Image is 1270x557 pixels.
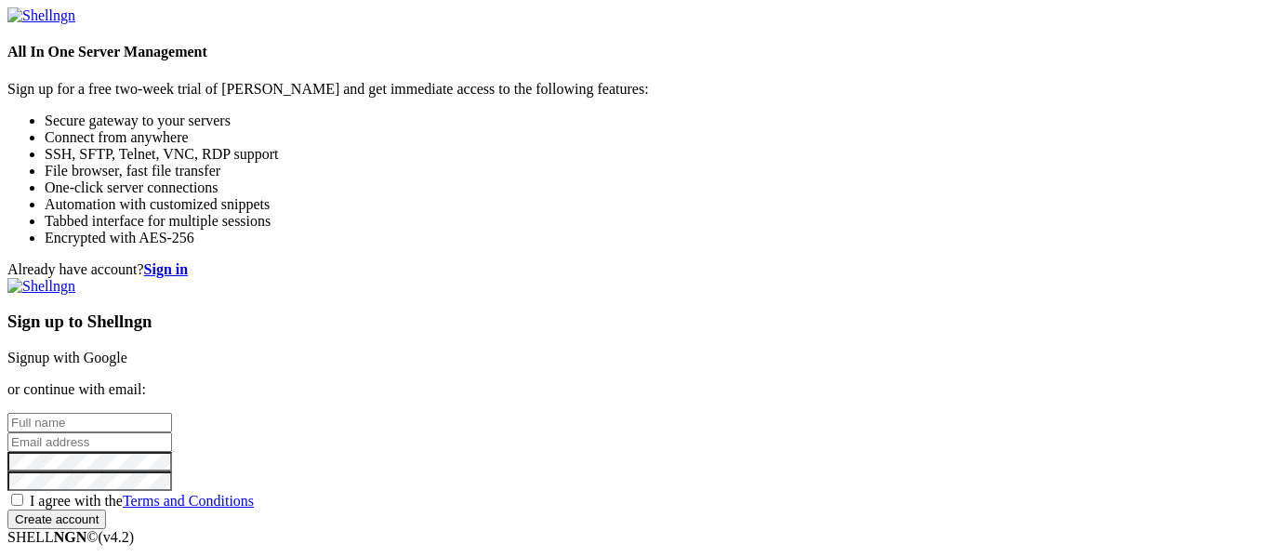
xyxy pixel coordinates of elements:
b: NGN [54,529,87,545]
p: or continue with email: [7,381,1263,398]
h4: All In One Server Management [7,44,1263,60]
span: 4.2.0 [99,529,135,545]
a: Terms and Conditions [123,493,254,509]
input: Full name [7,413,172,432]
li: Encrypted with AES-256 [45,230,1263,246]
li: Automation with customized snippets [45,196,1263,213]
li: One-click server connections [45,179,1263,196]
li: Secure gateway to your servers [45,113,1263,129]
a: Signup with Google [7,350,127,365]
li: SSH, SFTP, Telnet, VNC, RDP support [45,146,1263,163]
h3: Sign up to Shellngn [7,312,1263,332]
div: Already have account? [7,261,1263,278]
img: Shellngn [7,7,75,24]
input: Create account [7,510,106,529]
li: File browser, fast file transfer [45,163,1263,179]
input: Email address [7,432,172,452]
span: SHELL © [7,529,134,545]
img: Shellngn [7,278,75,295]
li: Tabbed interface for multiple sessions [45,213,1263,230]
span: I agree with the [30,493,254,509]
p: Sign up for a free two-week trial of [PERSON_NAME] and get immediate access to the following feat... [7,81,1263,98]
input: I agree with theTerms and Conditions [11,494,23,506]
li: Connect from anywhere [45,129,1263,146]
a: Sign in [144,261,189,277]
